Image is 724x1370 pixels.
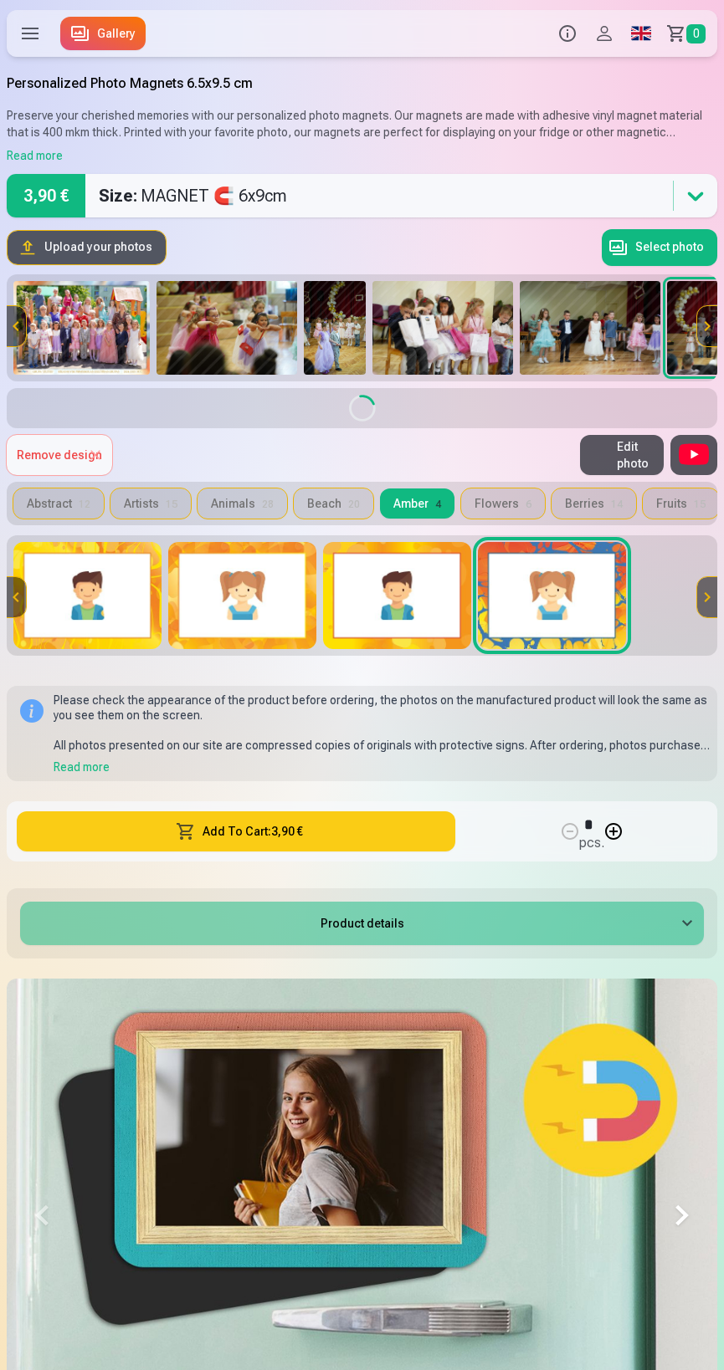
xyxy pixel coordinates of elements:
[99,184,137,207] strong: Size :
[198,488,287,519] button: Animals28
[623,10,660,57] a: Global
[54,693,711,753] div: Please check the appearance of the product before ordering, the photos on the manufactured produc...
[694,498,706,510] span: 15
[660,10,717,57] a: Сart0
[348,498,360,510] span: 20
[166,498,177,510] span: 15
[686,24,706,43] span: 0
[586,10,623,57] button: Profile
[20,902,704,945] button: Product details
[8,231,166,264] button: Upload your photos
[7,174,85,217] div: 3,90 €
[602,229,717,266] button: Select photo
[552,488,636,519] button: Berries14
[294,488,373,519] button: Beach20
[7,435,112,475] button: Remove design
[60,17,146,50] a: Gallery
[17,448,102,462] span: Remove design
[549,10,586,57] button: Info
[461,488,545,519] button: Flowers6
[54,759,711,774] div: Read more
[611,498,623,510] span: 14
[262,498,274,510] span: 28
[435,498,441,510] span: 4
[17,811,455,851] button: Add To Cart:3,90 €
[99,174,287,217] div: MAGNET 🧲 6x9cm
[580,435,664,475] button: Edit photo
[643,488,719,519] button: Fruits15
[7,147,717,164] div: Read more
[526,498,531,510] span: 6
[110,488,191,519] button: Artists15
[13,488,104,519] button: Abstract12
[380,488,454,519] button: Amber4
[7,107,717,141] p: Preserve your cherished memories with our personalized photo magnets. Our magnets are made with a...
[79,498,90,510] span: 12
[7,74,717,94] h1: Personalized Photo Magnets 6.5x9.5 cm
